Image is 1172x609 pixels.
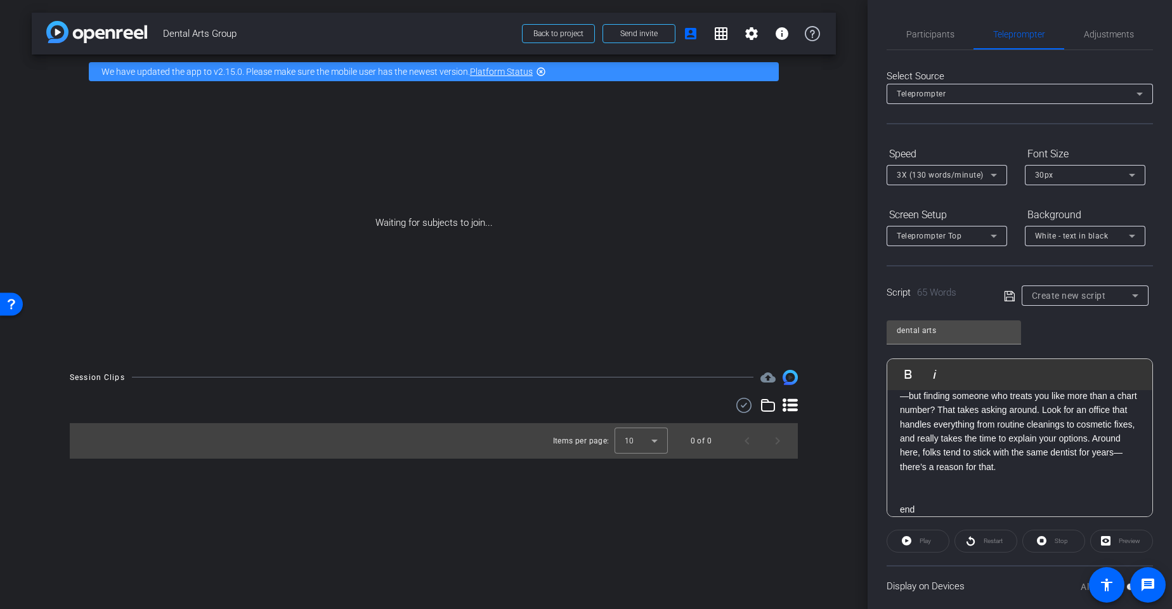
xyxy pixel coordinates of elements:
[762,426,793,456] button: Next page
[602,24,675,43] button: Send invite
[993,30,1045,39] span: Teleprompter
[906,30,954,39] span: Participants
[887,285,986,300] div: Script
[691,435,712,447] div: 0 of 0
[522,24,595,43] button: Back to project
[760,370,776,385] mat-icon: cloud_upload
[917,287,956,298] span: 65 Words
[1084,30,1134,39] span: Adjustments
[620,29,658,39] span: Send invite
[783,370,798,385] img: Session clips
[553,435,609,447] div: Items per page:
[732,426,762,456] button: Previous page
[774,26,790,41] mat-icon: info
[887,69,1153,84] div: Select Source
[713,26,729,41] mat-icon: grid_on
[744,26,759,41] mat-icon: settings
[897,89,946,98] span: Teleprompter
[163,21,514,46] span: Dental Arts Group
[683,26,698,41] mat-icon: account_box
[89,62,779,81] div: We have updated the app to v2.15.0. Please make sure the mobile user has the newest version.
[897,323,1011,338] input: Title
[1025,143,1145,165] div: Font Size
[900,502,1140,516] p: end
[887,204,1007,226] div: Screen Setup
[1025,204,1145,226] div: Background
[533,29,583,38] span: Back to project
[70,371,125,384] div: Session Clips
[470,67,533,77] a: Platform Status
[32,89,836,357] div: Waiting for subjects to join...
[760,370,776,385] span: Destinations for your clips
[1140,577,1156,593] mat-icon: message
[1035,232,1109,240] span: White - text in black
[1099,577,1114,593] mat-icon: accessibility
[887,143,1007,165] div: Speed
[900,374,1140,474] p: In [GEOGRAPHIC_DATA], finding solid dental care isn’t hard—but finding someone who treats you lik...
[887,565,1153,606] div: Display on Devices
[1081,580,1126,593] label: All Devices
[897,232,961,240] span: Teleprompter Top
[46,21,147,43] img: app-logo
[536,67,546,77] mat-icon: highlight_off
[897,171,984,180] span: 3X (130 words/minute)
[1032,291,1106,301] span: Create new script
[1035,171,1053,180] span: 30px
